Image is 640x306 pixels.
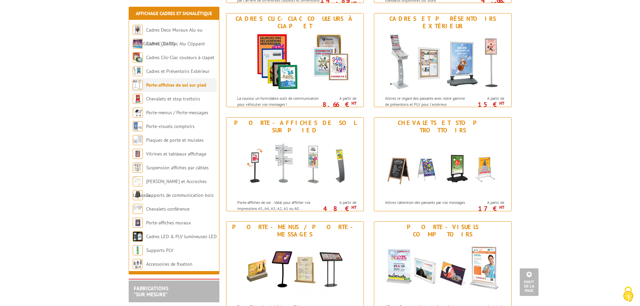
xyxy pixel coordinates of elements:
[376,15,510,30] div: Cadres et Présentoirs Extérieur
[146,192,214,198] a: Supports de communication bois
[499,0,504,6] sup: HT
[133,27,203,47] a: Cadres Deco Muraux Alu ou [GEOGRAPHIC_DATA]
[134,285,168,298] a: FABRICATIONS"Sur Mesure"
[319,102,356,106] p: 8.66 €
[228,15,362,30] div: Cadres Clic-Clac couleurs à clapet
[470,200,504,205] span: A partir de
[133,135,143,145] img: Plaques de porte et murales
[381,136,505,196] img: Chevalets et stop trottoirs
[228,119,362,134] div: Porte-affiches de sol sur pied
[136,10,212,16] a: Affichage Cadres et Signalétique
[226,117,364,211] a: Porte-affiches de sol sur pied Porte-affiches de sol sur pied Porte-affiches de sol : Idéal pour ...
[467,207,504,211] p: 17 €
[146,96,200,102] a: Chevalets et stop trottoirs
[376,223,510,238] div: Porte-visuels comptoirs
[133,231,143,242] img: Cadres LED & PLV lumineuses LED
[467,102,504,106] p: 15 €
[233,32,357,92] img: Cadres Clic-Clac couleurs à clapet
[319,207,356,211] p: 48 €
[376,119,510,134] div: Chevalets et stop trottoirs
[351,100,356,106] sup: HT
[226,13,364,107] a: Cadres Clic-Clac couleurs à clapet Cadres Clic-Clac couleurs à clapet La couleur un formidable ou...
[146,82,206,88] a: Porte-affiches de sol sur pied
[470,96,504,101] span: A partir de
[381,32,505,92] img: Cadres et Présentoirs Extérieur
[374,117,512,211] a: Chevalets et stop trottoirs Chevalets et stop trottoirs Attirez l’attention des passants par vos ...
[133,149,143,159] img: Vitrines et tableaux affichage
[133,218,143,228] img: Porte-affiches muraux
[146,68,210,74] a: Cadres et Présentoirs Extérieur
[133,107,143,118] img: Porte-menus / Porte-messages
[133,80,143,90] img: Porte-affiches de sol sur pied
[237,95,321,107] p: La couleur un formidable outil de communication pour véhiculer vos messages !
[351,0,356,6] sup: HT
[133,178,207,198] a: [PERSON_NAME] et Accroches tableaux
[146,206,189,212] a: Chevalets conférence
[228,223,362,238] div: Porte-menus / Porte-messages
[146,137,204,143] a: Plaques de porte et murales
[146,261,193,267] a: Accessoires de fixation
[237,200,321,211] p: Porte-affiches de sol : Idéal pour afficher vos impressions A5, A4, A3, A2, A1 ou A0...
[246,240,343,300] img: Porte-menus / Porte-messages
[133,176,143,186] img: Cimaises et Accroches tableaux
[146,247,173,253] a: Supports PLV
[146,151,206,157] a: Vitrines et tableaux affichage
[374,13,512,107] a: Cadres et Présentoirs Extérieur Cadres et Présentoirs Extérieur Attirez le regard des passants av...
[133,163,143,173] img: Suspension affiches par câbles
[146,123,195,129] a: Porte-visuels comptoirs
[499,205,504,210] sup: HT
[616,283,640,306] button: Cookies (fenêtre modale)
[133,94,143,104] img: Chevalets et stop trottoirs
[381,240,505,300] img: Porte-visuels comptoirs
[146,54,214,60] a: Cadres Clic-Clac couleurs à clapet
[322,200,356,205] span: A partir de
[146,165,209,171] a: Suspension affiches par câbles
[499,100,504,106] sup: HT
[133,204,143,214] img: Chevalets conférence
[620,286,637,303] img: Cookies (fenêtre modale)
[146,220,191,226] a: Porte-affiches muraux
[520,268,539,296] a: Haut de la page
[133,259,143,269] img: Accessoires de fixation
[133,66,143,76] img: Cadres et Présentoirs Extérieur
[385,95,468,107] p: Attirez le regard des passants avec notre gamme de présentoirs et PLV pour l'extérieur
[322,96,356,101] span: A partir de
[146,110,208,116] a: Porte-menus / Porte-messages
[133,245,143,255] img: Supports PLV
[133,121,143,131] img: Porte-visuels comptoirs
[385,200,468,205] p: Attirez l’attention des passants par vos messages
[146,41,205,47] a: Cadres Clic-Clac Alu Clippant
[133,52,143,62] img: Cadres Clic-Clac couleurs à clapet
[133,25,143,35] img: Cadres Deco Muraux Alu ou Bois
[233,136,357,196] img: Porte-affiches de sol sur pied
[351,205,356,210] sup: HT
[146,233,217,239] a: Cadres LED & PLV lumineuses LED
